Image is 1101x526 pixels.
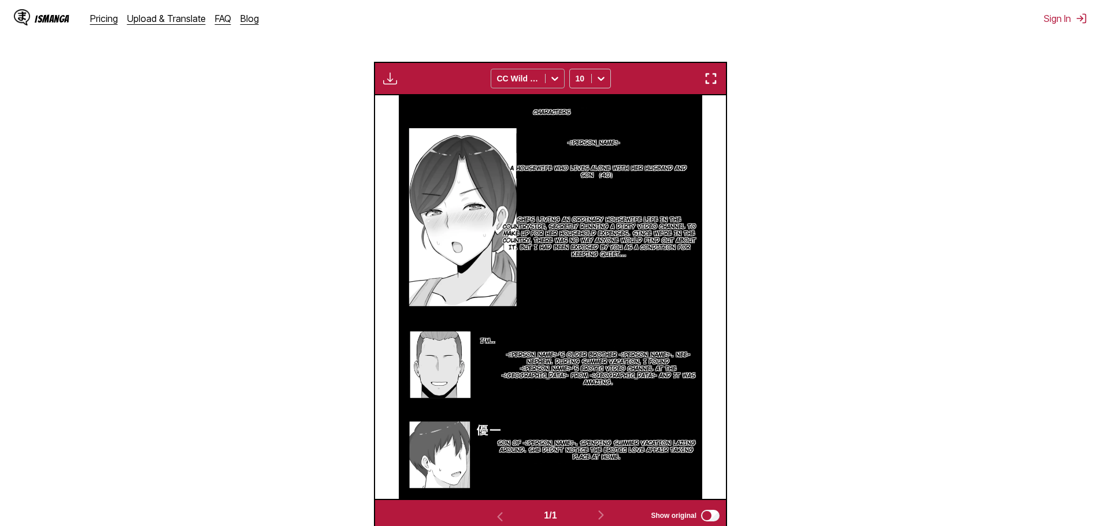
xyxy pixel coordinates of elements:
[497,214,702,260] p: She's living an ordinary housewife life in the countryside, secretly running a dirty video channe...
[651,512,696,520] span: Show original
[565,137,622,149] p: [PERSON_NAME]
[495,349,702,389] p: [PERSON_NAME]'s older brother [PERSON_NAME]. Nee-nephew. During summer vacation, I found [PERSON_...
[1076,13,1087,24] img: Sign out
[492,438,702,463] p: Son of [PERSON_NAME]. Spending summer vacation lazing around. She didn't notice the erotic love a...
[383,72,397,85] img: Download translated images
[701,510,720,521] input: Show original
[594,508,608,522] img: Next page
[531,107,573,118] p: Characters
[14,9,30,25] img: IsManga Logo
[704,72,718,85] img: Enter fullscreen
[14,9,90,28] a: IsManga LogoIsManga
[399,95,702,499] img: Manga Panel
[35,13,69,24] div: IsManga
[493,510,507,524] img: Previous page
[478,335,499,347] p: I'm...
[127,13,206,24] a: Upload & Translate
[544,510,557,521] span: 1 / 1
[501,163,696,181] p: A housewife who lives alone with her husband and son （40）
[1044,13,1087,24] button: Sign In
[240,13,259,24] a: Blog
[90,13,118,24] a: Pricing
[215,13,231,24] a: FAQ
